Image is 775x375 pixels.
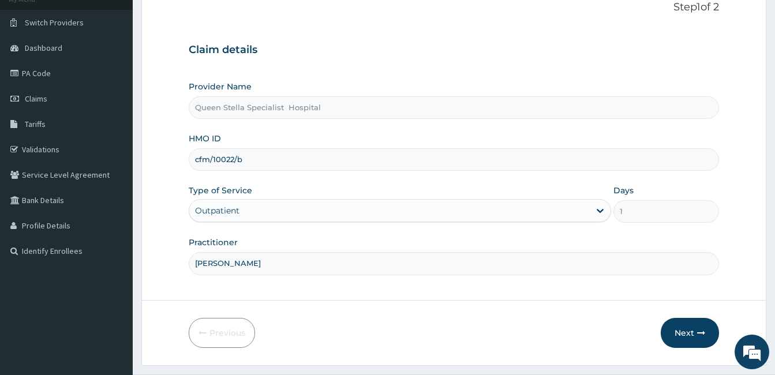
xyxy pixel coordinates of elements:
[195,205,239,216] div: Outpatient
[189,6,217,33] div: Minimize live chat window
[189,148,719,171] input: Enter HMO ID
[189,318,255,348] button: Previous
[189,1,719,14] p: Step 1 of 2
[189,81,252,92] label: Provider Name
[189,133,221,144] label: HMO ID
[60,65,194,80] div: Chat with us now
[6,252,220,292] textarea: Type your message and hit 'Enter'
[189,252,719,275] input: Enter Name
[25,93,47,104] span: Claims
[25,17,84,28] span: Switch Providers
[613,185,634,196] label: Days
[25,119,46,129] span: Tariffs
[189,44,719,57] h3: Claim details
[21,58,47,87] img: d_794563401_company_1708531726252_794563401
[661,318,719,348] button: Next
[189,185,252,196] label: Type of Service
[189,237,238,248] label: Practitioner
[67,114,159,230] span: We're online!
[25,43,62,53] span: Dashboard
